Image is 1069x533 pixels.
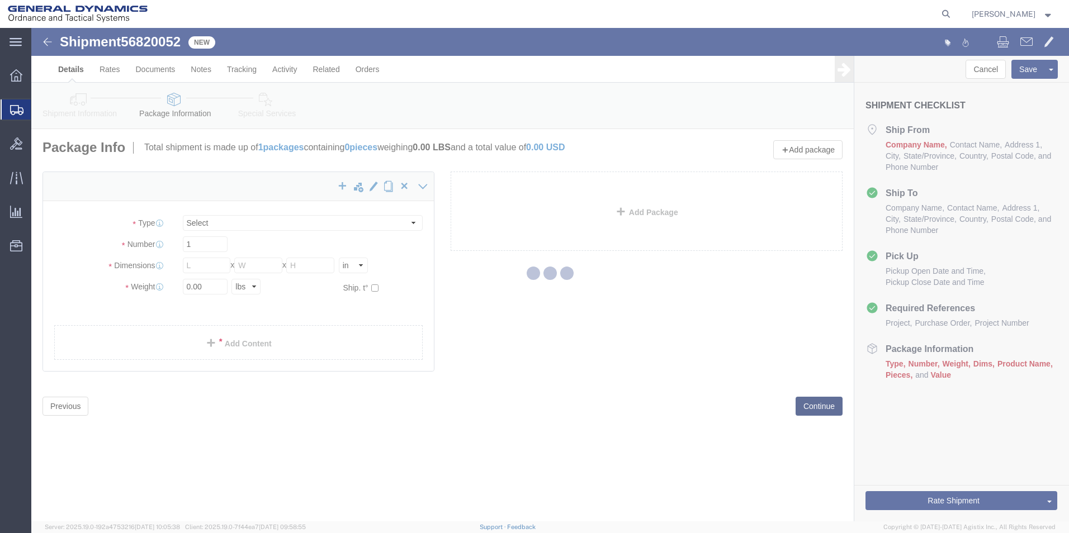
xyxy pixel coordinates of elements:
[185,524,306,530] span: Client: 2025.19.0-7f44ea7
[971,7,1054,21] button: [PERSON_NAME]
[45,524,180,530] span: Server: 2025.19.0-192a4753216
[972,8,1035,20] span: Brenda Pagan
[259,524,306,530] span: [DATE] 09:58:55
[883,522,1056,532] span: Copyright © [DATE]-[DATE] Agistix Inc., All Rights Reserved
[8,6,148,22] img: logo
[135,524,180,530] span: [DATE] 10:05:38
[507,524,536,530] a: Feedback
[480,524,508,530] a: Support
